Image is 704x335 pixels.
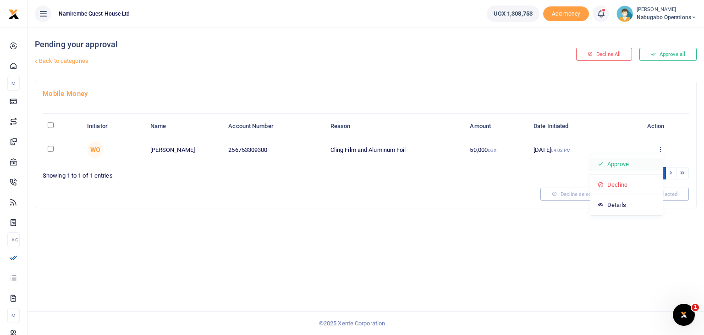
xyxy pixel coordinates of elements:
[223,117,325,136] th: Account Number: activate to sort column ascending
[325,136,465,163] td: Cling Film and Aluminum Foil
[528,117,631,136] th: Date Initiated: activate to sort column ascending
[33,53,473,69] a: Back to categories
[590,179,663,191] a: Decline
[494,9,533,18] span: UGX 1,308,753
[465,136,528,163] td: 50,000
[87,141,104,158] span: William Okurut
[639,48,697,61] button: Approve all
[223,136,325,163] td: 256753309300
[528,136,631,163] td: [DATE]
[673,304,695,326] iframe: Intercom live chat
[576,48,632,61] button: Decline All
[55,10,134,18] span: Namirembe Guest House Ltd
[43,166,362,180] div: Showing 1 to 1 of 1 entries
[488,148,496,153] small: UGX
[43,89,689,99] h4: Mobile Money
[8,10,19,17] a: logo-small logo-large logo-large
[590,199,663,212] a: Details
[543,6,589,22] li: Toup your wallet
[637,6,697,14] small: [PERSON_NAME]
[7,308,20,323] li: M
[551,148,571,153] small: 04:02 PM
[8,9,19,20] img: logo-small
[616,6,697,22] a: profile-user [PERSON_NAME] Nabugabo operations
[543,10,589,17] a: Add money
[487,6,539,22] a: UGX 1,308,753
[82,117,145,136] th: Initiator: activate to sort column ascending
[7,232,20,247] li: Ac
[465,117,528,136] th: Amount: activate to sort column ascending
[637,13,697,22] span: Nabugabo operations
[145,117,223,136] th: Name: activate to sort column ascending
[692,304,699,311] span: 1
[631,117,689,136] th: Action: activate to sort column ascending
[590,158,663,171] a: Approve
[43,117,82,136] th: : activate to sort column descending
[616,6,633,22] img: profile-user
[145,136,223,163] td: [PERSON_NAME]
[483,6,543,22] li: Wallet ballance
[35,39,473,50] h4: Pending your approval
[7,76,20,91] li: M
[325,117,465,136] th: Reason: activate to sort column ascending
[543,6,589,22] span: Add money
